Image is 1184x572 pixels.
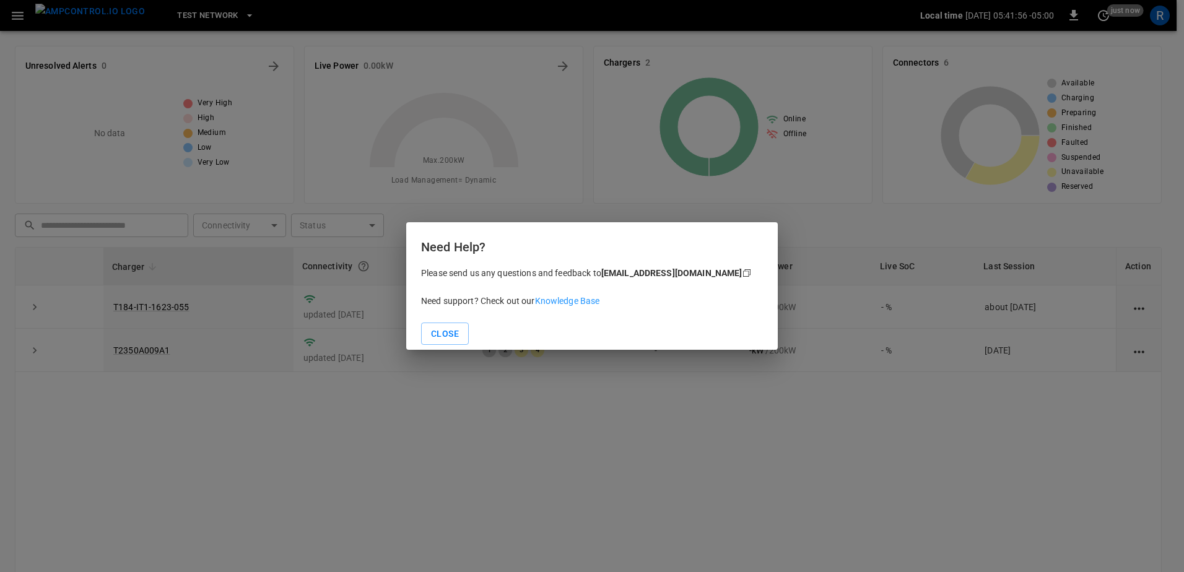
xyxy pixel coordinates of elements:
[741,266,754,280] div: copy
[421,323,469,345] button: Close
[421,237,763,257] h6: Need Help?
[421,295,763,308] p: Need support? Check out our
[421,267,763,280] p: Please send us any questions and feedback to
[601,267,742,280] div: [EMAIL_ADDRESS][DOMAIN_NAME]
[535,296,600,306] a: Knowledge Base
